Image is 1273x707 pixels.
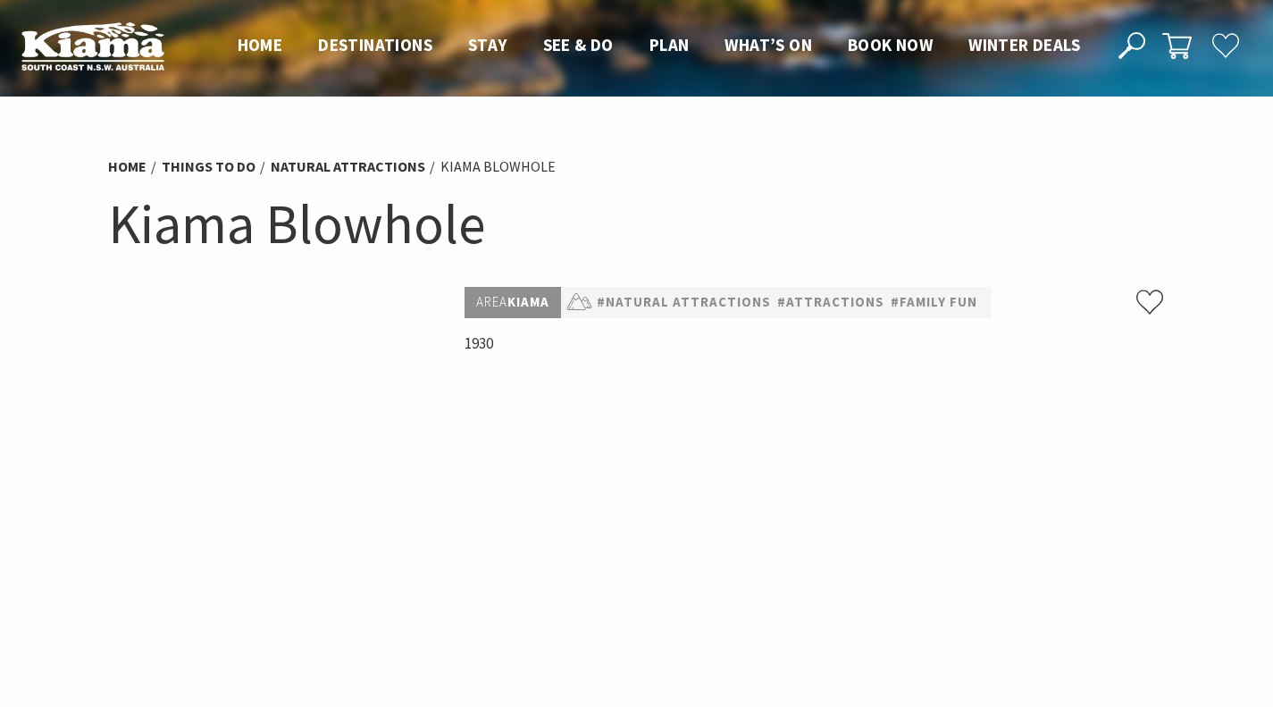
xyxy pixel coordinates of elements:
[220,31,1098,61] nav: Main Menu
[238,34,283,57] a: Home
[724,34,812,55] span: What’s On
[21,21,164,71] img: Kiama Logo
[476,293,507,310] span: Area
[440,156,556,179] li: Kiama Blowhole
[543,34,614,55] span: See & Do
[162,157,255,176] a: Things To Do
[465,287,561,318] p: Kiama
[848,34,933,55] span: Book now
[597,291,771,314] a: #Natural Attractions
[318,34,432,57] a: Destinations
[649,34,690,55] span: Plan
[968,34,1080,55] span: Winter Deals
[848,34,933,57] a: Book now
[543,34,614,57] a: See & Do
[891,291,977,314] a: #Family Fun
[271,157,425,176] a: Natural Attractions
[649,34,690,57] a: Plan
[468,34,507,55] span: Stay
[468,34,507,57] a: Stay
[108,157,147,176] a: Home
[968,34,1080,57] a: Winter Deals
[238,34,283,55] span: Home
[777,291,884,314] a: #Attractions
[724,34,812,57] a: What’s On
[108,188,1166,260] h1: Kiama Blowhole
[318,34,432,55] span: Destinations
